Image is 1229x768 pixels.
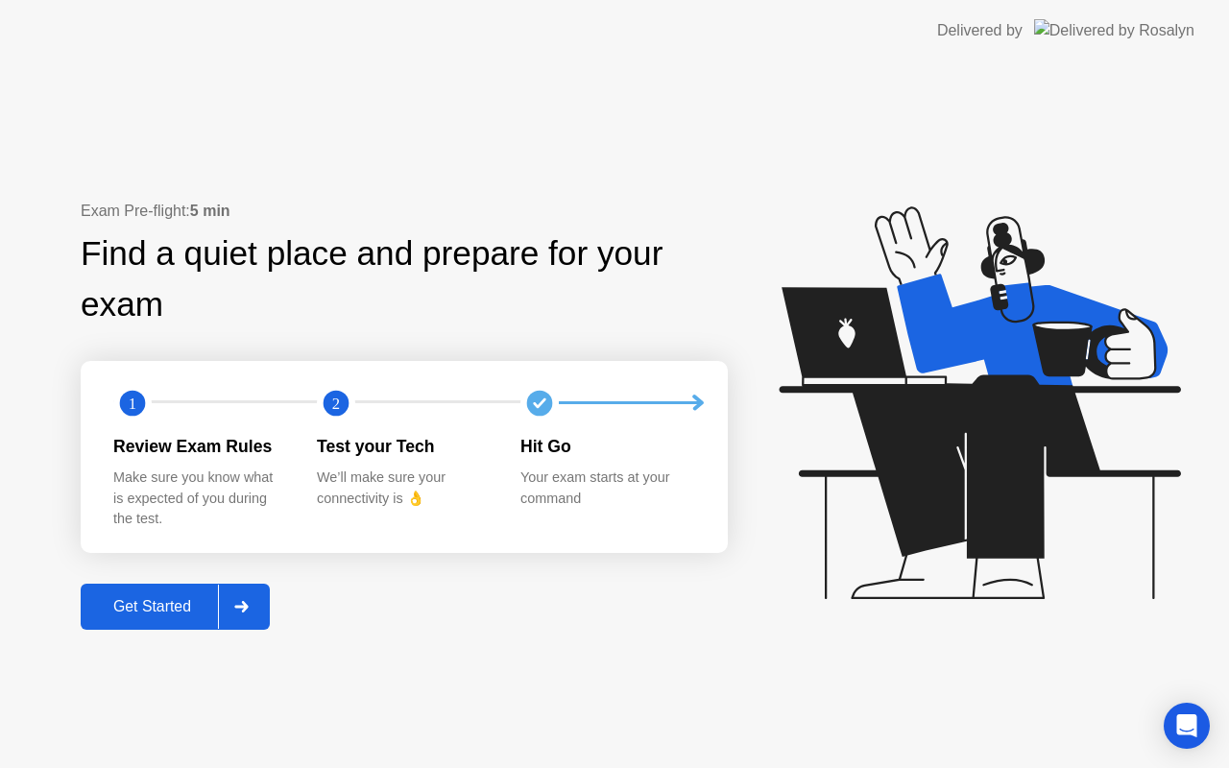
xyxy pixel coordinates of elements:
[129,394,136,412] text: 1
[81,228,728,330] div: Find a quiet place and prepare for your exam
[86,598,218,615] div: Get Started
[332,394,340,412] text: 2
[113,468,286,530] div: Make sure you know what is expected of you during the test.
[81,584,270,630] button: Get Started
[520,468,693,509] div: Your exam starts at your command
[113,434,286,459] div: Review Exam Rules
[317,434,490,459] div: Test your Tech
[190,203,230,219] b: 5 min
[1164,703,1210,749] div: Open Intercom Messenger
[81,200,728,223] div: Exam Pre-flight:
[937,19,1023,42] div: Delivered by
[317,468,490,509] div: We’ll make sure your connectivity is 👌
[520,434,693,459] div: Hit Go
[1034,19,1194,41] img: Delivered by Rosalyn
